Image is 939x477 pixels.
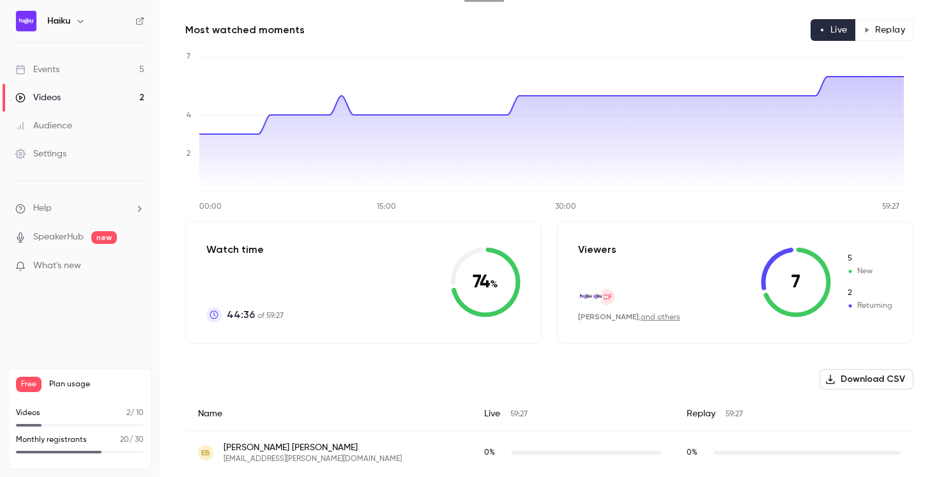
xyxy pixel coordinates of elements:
p: / 10 [126,407,144,419]
span: EB [201,447,210,458]
span: Returning [846,300,892,312]
span: Live watch time [484,447,505,458]
span: Returning [846,287,892,299]
p: Watch time [206,242,284,257]
span: [PERSON_NAME] [578,312,639,321]
span: CF [602,291,612,303]
div: Events [15,63,59,76]
a: and others [641,314,680,321]
span: What's new [33,259,81,273]
span: Help [33,202,52,215]
tspan: 7 [187,53,190,61]
span: New [846,266,892,277]
span: Plan usage [49,379,144,390]
div: Replay [674,397,913,431]
p: / 30 [120,434,144,446]
div: Audience [15,119,72,132]
span: New [846,253,892,264]
span: [PERSON_NAME] [PERSON_NAME] [224,441,402,454]
iframe: Noticeable Trigger [129,261,144,272]
h6: Haiku [47,15,70,27]
p: of 59:27 [227,307,284,322]
p: Monthly registrants [16,434,87,446]
li: help-dropdown-opener [15,202,144,215]
div: Videos [15,91,61,104]
div: , [578,312,680,322]
span: 44:36 [227,307,255,322]
tspan: 30:00 [555,203,576,211]
span: 59:27 [726,411,743,418]
div: Name [185,397,471,431]
button: Replay [855,19,913,41]
p: Viewers [578,242,616,257]
tspan: 2 [187,150,190,158]
span: new [91,231,117,244]
a: SpeakerHub [33,231,84,244]
div: Live [471,397,674,431]
tspan: 15:00 [377,203,396,211]
span: [EMAIL_ADDRESS][PERSON_NAME][DOMAIN_NAME] [224,454,402,464]
span: 0 % [687,449,698,457]
span: 0 % [484,449,495,457]
p: Videos [16,407,40,419]
div: Settings [15,148,66,160]
span: 20 [120,436,129,444]
img: aiclerk.fr [589,289,603,303]
tspan: 59:27 [882,203,899,211]
tspan: 4 [187,112,191,119]
button: Live [811,19,856,41]
button: Download CSV [820,369,913,390]
tspan: 00:00 [199,203,222,211]
span: 59:27 [510,411,528,418]
div: avocat.etienne.berger@gmail.com [185,431,913,475]
span: Replay watch time [687,447,707,458]
span: 2 [126,409,130,417]
img: haiku.fr [579,289,593,303]
span: Free [16,377,42,392]
img: Haiku [16,11,36,31]
h2: Most watched moments [185,22,305,38]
